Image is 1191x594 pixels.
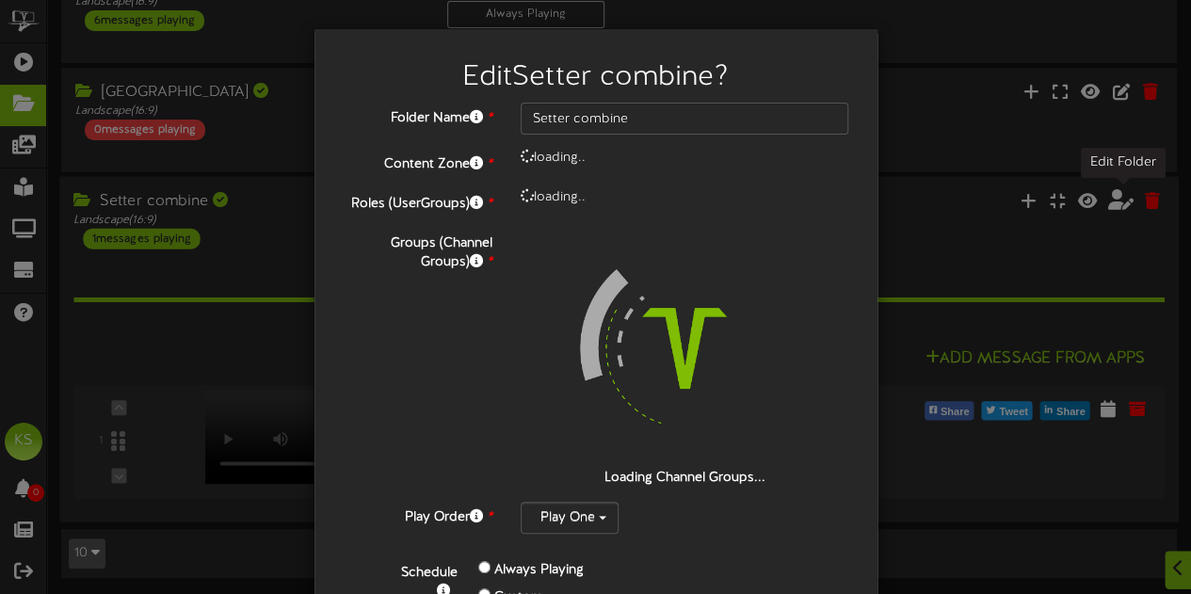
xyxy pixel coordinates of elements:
[329,149,507,174] label: Content Zone
[521,502,619,534] button: Play One
[507,149,863,168] div: loading..
[329,502,507,527] label: Play Order
[521,103,849,135] input: Folder Name
[604,471,765,485] strong: Loading Channel Groups...
[494,561,584,580] label: Always Playing
[564,228,805,469] img: loading-spinner-4.png
[329,228,507,272] label: Groups (Channel Groups)
[329,188,507,214] label: Roles (UserGroups)
[507,188,863,207] div: loading..
[401,566,458,580] b: Schedule
[343,62,849,93] h2: Edit Setter combine ?
[329,103,507,128] label: Folder Name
